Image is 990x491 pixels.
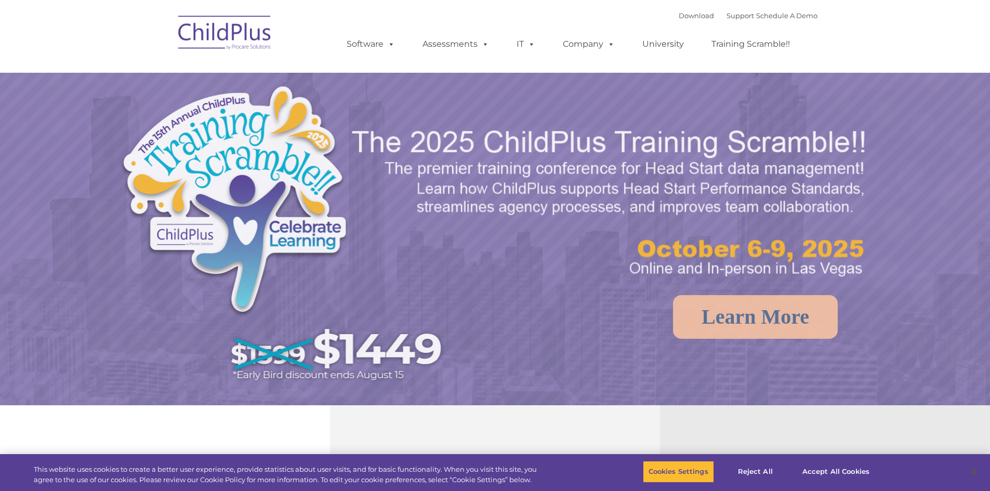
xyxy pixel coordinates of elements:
[723,461,788,483] button: Reject All
[756,11,817,20] a: Schedule A Demo
[962,460,985,483] button: Close
[144,69,176,76] span: Last name
[679,11,817,20] font: |
[701,34,800,55] a: Training Scramble!!
[552,34,625,55] a: Company
[144,111,189,119] span: Phone number
[797,461,875,483] button: Accept All Cookies
[643,461,714,483] button: Cookies Settings
[727,11,754,20] a: Support
[506,34,546,55] a: IT
[632,34,694,55] a: University
[679,11,714,20] a: Download
[412,34,499,55] a: Assessments
[336,34,405,55] a: Software
[173,8,277,60] img: ChildPlus by Procare Solutions
[34,465,545,485] div: This website uses cookies to create a better user experience, provide statistics about user visit...
[673,295,838,339] a: Learn More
